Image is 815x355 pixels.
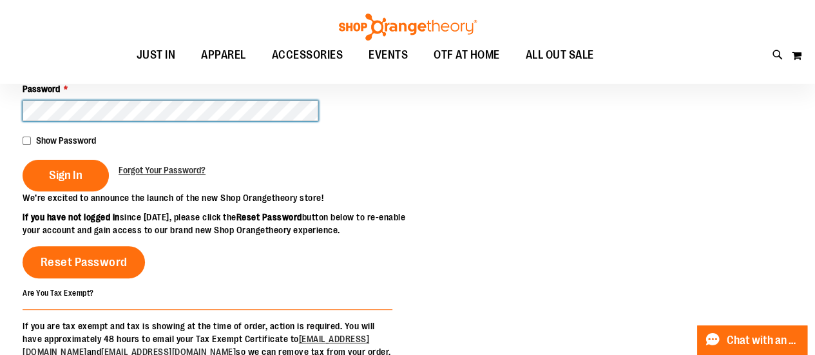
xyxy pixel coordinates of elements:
[49,168,82,182] span: Sign In
[434,41,500,70] span: OTF AT HOME
[23,211,408,236] p: since [DATE], please click the button below to re-enable your account and gain access to our bran...
[23,212,120,222] strong: If you have not logged in
[526,41,594,70] span: ALL OUT SALE
[41,255,128,269] span: Reset Password
[119,165,206,175] span: Forgot Your Password?
[119,164,206,177] a: Forgot Your Password?
[201,41,246,70] span: APPAREL
[272,41,343,70] span: ACCESSORIES
[727,334,800,347] span: Chat with an Expert
[137,41,176,70] span: JUST IN
[23,246,145,278] a: Reset Password
[337,14,479,41] img: Shop Orangetheory
[236,212,302,222] strong: Reset Password
[23,84,60,94] span: Password
[369,41,408,70] span: EVENTS
[23,289,94,298] strong: Are You Tax Exempt?
[697,325,808,355] button: Chat with an Expert
[36,135,96,146] span: Show Password
[23,191,408,204] p: We’re excited to announce the launch of the new Shop Orangetheory store!
[23,160,109,191] button: Sign In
